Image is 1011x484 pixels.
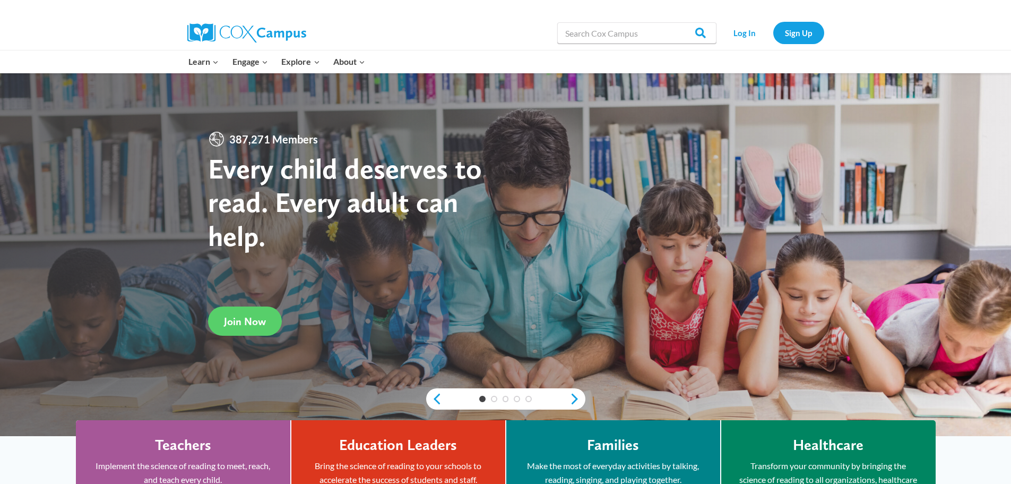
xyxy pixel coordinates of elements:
[479,396,486,402] a: 1
[208,307,282,336] a: Join Now
[281,55,319,69] span: Explore
[225,131,322,148] span: 387,271 Members
[491,396,497,402] a: 2
[155,436,211,454] h4: Teachers
[587,436,639,454] h4: Families
[773,22,824,44] a: Sign Up
[188,55,219,69] span: Learn
[793,436,863,454] h4: Healthcare
[232,55,268,69] span: Engage
[525,396,532,402] a: 5
[333,55,365,69] span: About
[722,22,824,44] nav: Secondary Navigation
[224,315,266,328] span: Join Now
[208,151,482,253] strong: Every child deserves to read. Every adult can help.
[182,50,372,73] nav: Primary Navigation
[339,436,457,454] h4: Education Leaders
[557,22,716,44] input: Search Cox Campus
[514,396,520,402] a: 4
[569,393,585,405] a: next
[503,396,509,402] a: 3
[426,393,442,405] a: previous
[722,22,768,44] a: Log In
[187,23,306,43] img: Cox Campus
[426,388,585,410] div: content slider buttons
